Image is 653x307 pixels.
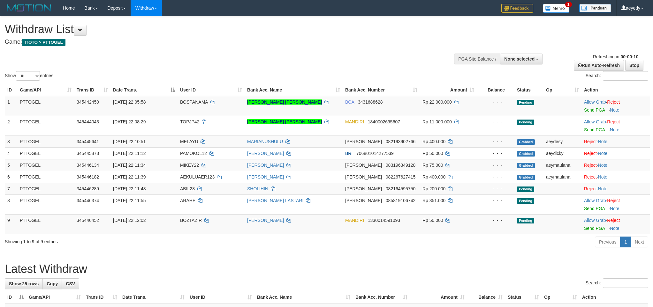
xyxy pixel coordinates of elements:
th: Bank Acc. Number: activate to sort column ascending [343,84,420,96]
td: · [581,135,650,147]
span: TOPJP42 [180,119,199,124]
span: ABIL28 [180,186,195,191]
a: Show 25 rows [5,278,43,289]
a: Reject [584,139,597,144]
span: [PERSON_NAME] [345,198,382,203]
td: aeymaulana [543,159,581,171]
td: · [581,214,650,234]
span: Rp 400.000 [422,174,445,179]
a: Previous [595,237,620,247]
td: PTTOGEL [17,183,74,194]
th: Game/API: activate to sort column ascending [26,291,83,303]
span: BRI [345,151,353,156]
span: [PERSON_NAME] [345,163,382,168]
th: Bank Acc. Number: activate to sort column ascending [353,291,410,303]
th: Action [581,84,650,96]
span: · [584,119,607,124]
a: Note [610,107,619,113]
td: · [581,194,650,214]
span: [DATE] 22:11:34 [113,163,146,168]
td: 4 [5,147,17,159]
td: PTTOGEL [17,214,74,234]
th: Bank Acc. Name: activate to sort column ascending [254,291,353,303]
span: 345445641 [77,139,99,144]
td: · [581,96,650,116]
a: Note [598,174,608,179]
strong: 00:00:10 [620,54,638,59]
label: Search: [586,71,648,81]
a: [PERSON_NAME] LASTARI [247,198,303,203]
a: Send PGA [584,107,605,113]
span: None selected [504,56,535,62]
th: Op: activate to sort column ascending [543,84,581,96]
span: 345446374 [77,198,99,203]
a: CSV [62,278,79,289]
h1: Latest Withdraw [5,263,648,275]
span: Rp 200.000 [422,186,445,191]
div: - - - [479,186,512,192]
span: [PERSON_NAME] [345,139,382,144]
td: 7 [5,183,17,194]
td: aeydicky [543,147,581,159]
th: Date Trans.: activate to sort column descending [110,84,178,96]
img: Button%20Memo.svg [543,4,570,13]
td: PTTOGEL [17,147,74,159]
h4: Game: [5,39,429,45]
a: Reject [607,119,620,124]
a: Note [610,206,619,211]
span: Rp 400.000 [422,139,445,144]
span: CSV [66,281,75,286]
a: [PERSON_NAME] [247,218,284,223]
span: · [584,198,607,203]
th: Status: activate to sort column ascending [505,291,542,303]
label: Search: [586,278,648,288]
input: Search: [603,71,648,81]
div: - - - [479,99,512,105]
th: Op: activate to sort column ascending [542,291,580,303]
a: 1 [620,237,631,247]
a: Reject [584,186,597,191]
span: [DATE] 22:11:48 [113,186,146,191]
a: Allow Grab [584,218,606,223]
select: Showentries [16,71,40,81]
td: · [581,171,650,183]
a: Note [598,186,608,191]
th: Date Trans.: activate to sort column ascending [120,291,187,303]
th: User ID: activate to sort column ascending [178,84,245,96]
td: 2 [5,116,17,135]
th: Status [514,84,543,96]
a: Allow Grab [584,99,606,105]
h1: Withdraw List [5,23,429,36]
th: Balance [477,84,514,96]
span: 1 [565,2,572,7]
div: - - - [479,217,512,223]
span: BOSPANAMA [180,99,208,105]
a: Reject [607,218,620,223]
span: [DATE] 22:05:58 [113,99,146,105]
label: Show entries [5,71,53,81]
span: Copy 706801014277539 to clipboard [356,151,394,156]
a: [PERSON_NAME] [PERSON_NAME] [247,119,322,124]
span: AEKULUAER123 [180,174,215,179]
th: Trans ID: activate to sort column ascending [74,84,110,96]
span: Copy 082164595750 to clipboard [386,186,415,191]
th: Action [580,291,648,303]
div: PGA Site Balance / [454,54,500,64]
td: · [581,147,650,159]
span: Rp 50.000 [422,218,443,223]
span: Pending [517,186,534,192]
div: - - - [479,119,512,125]
a: Note [598,151,608,156]
span: Copy 082267627415 to clipboard [386,174,415,179]
span: ARAHE [180,198,195,203]
span: Grabbed [517,139,535,145]
th: Amount: activate to sort column ascending [420,84,477,96]
a: Note [610,127,619,132]
span: Copy 083196349128 to clipboard [386,163,415,168]
span: Show 25 rows [9,281,39,286]
span: MIKEY22 [180,163,199,168]
a: [PERSON_NAME] [PERSON_NAME] [247,99,322,105]
th: Amount: activate to sort column ascending [410,291,467,303]
span: Rp 351.000 [422,198,445,203]
a: SHOLIHIN [247,186,268,191]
